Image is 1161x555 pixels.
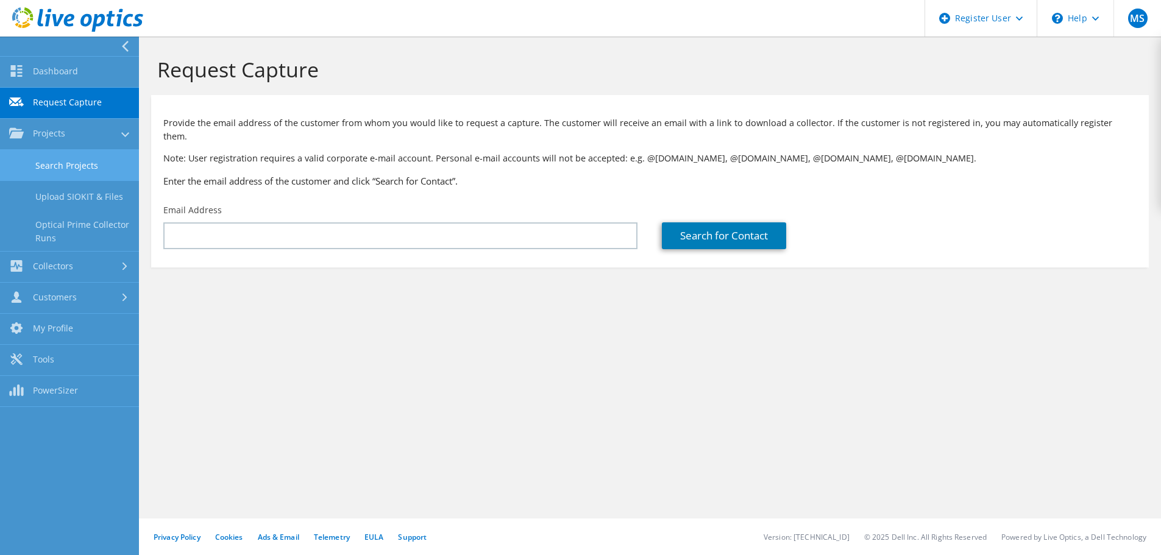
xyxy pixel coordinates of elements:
[364,532,383,542] a: EULA
[157,57,1137,82] h1: Request Capture
[314,532,350,542] a: Telemetry
[662,222,786,249] a: Search for Contact
[163,116,1137,143] p: Provide the email address of the customer from whom you would like to request a capture. The cust...
[215,532,243,542] a: Cookies
[163,152,1137,165] p: Note: User registration requires a valid corporate e-mail account. Personal e-mail accounts will ...
[398,532,427,542] a: Support
[864,532,987,542] li: © 2025 Dell Inc. All Rights Reserved
[1052,13,1063,24] svg: \n
[1128,9,1148,28] span: MS
[154,532,201,542] a: Privacy Policy
[1001,532,1146,542] li: Powered by Live Optics, a Dell Technology
[163,174,1137,188] h3: Enter the email address of the customer and click “Search for Contact”.
[163,204,222,216] label: Email Address
[258,532,299,542] a: Ads & Email
[764,532,850,542] li: Version: [TECHNICAL_ID]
